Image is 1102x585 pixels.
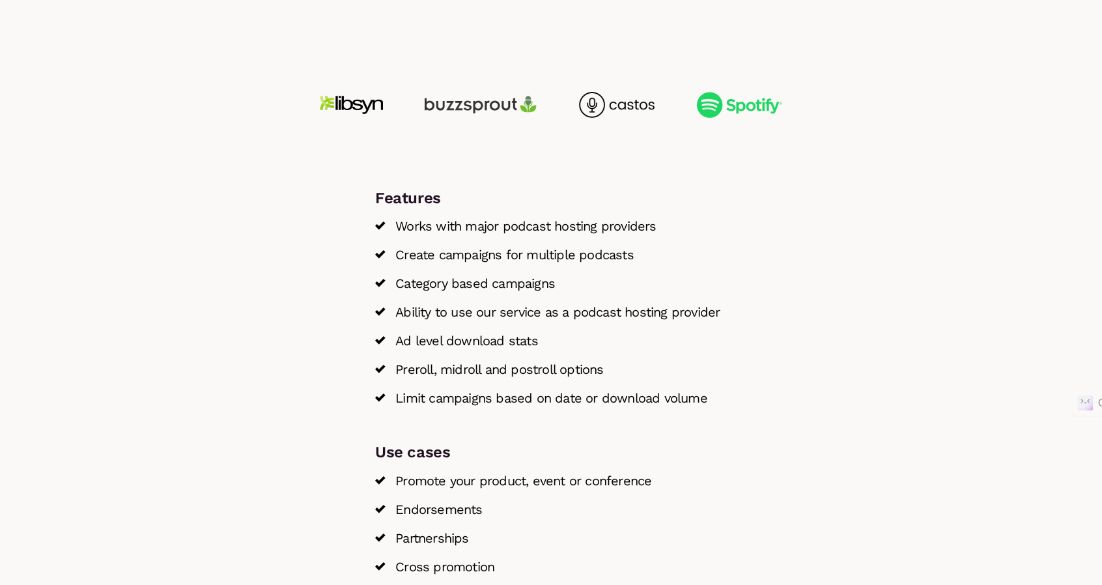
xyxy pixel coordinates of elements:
span: Works with major podcast hosting providers [395,214,656,238]
img: logo-castos.png [579,92,655,118]
span: Create campaigns for multiple podcasts [395,243,634,266]
h4: Use cases [375,441,727,464]
span: Ability to use our service as a podcast hosting provider [395,300,720,324]
img: logo-buzzsprout.png [425,92,537,118]
span: Ad level download stats [395,329,538,352]
span: Promote your product, event or conference [395,469,651,492]
span: Partnerships [395,526,468,550]
img: logo-libsyn.png [320,92,383,118]
span: Cross promotion [395,555,494,578]
span: Preroll, midroll and postroll options [395,358,603,381]
span: Category based campaigns [395,272,555,295]
h4: Features [375,187,727,210]
span: Limit campaigns based on date or download volume [395,386,707,410]
img: logo-spotify.png [696,92,783,118]
iframe: Drift Widget Chat Controller [1037,520,1086,569]
span: Endorsements [395,498,482,521]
